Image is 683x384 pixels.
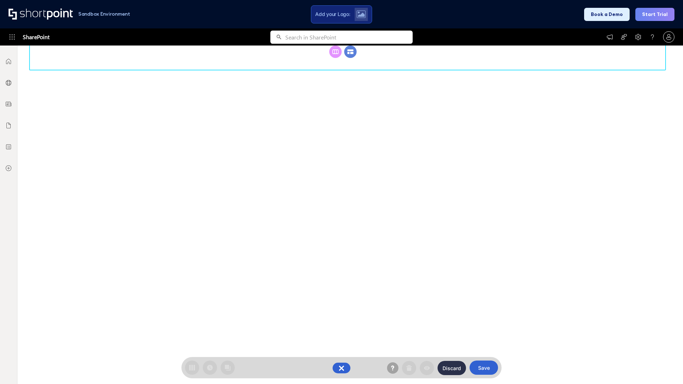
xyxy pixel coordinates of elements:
button: Book a Demo [584,8,630,21]
span: SharePoint [23,28,49,46]
iframe: Chat Widget [647,350,683,384]
button: Discard [438,361,466,375]
button: Save [470,361,498,375]
img: Upload logo [356,10,366,18]
h1: Sandbox Environment [78,12,130,16]
span: Add your Logo: [315,11,350,17]
input: Search in SharePoint [285,31,413,44]
button: Start Trial [635,8,674,21]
